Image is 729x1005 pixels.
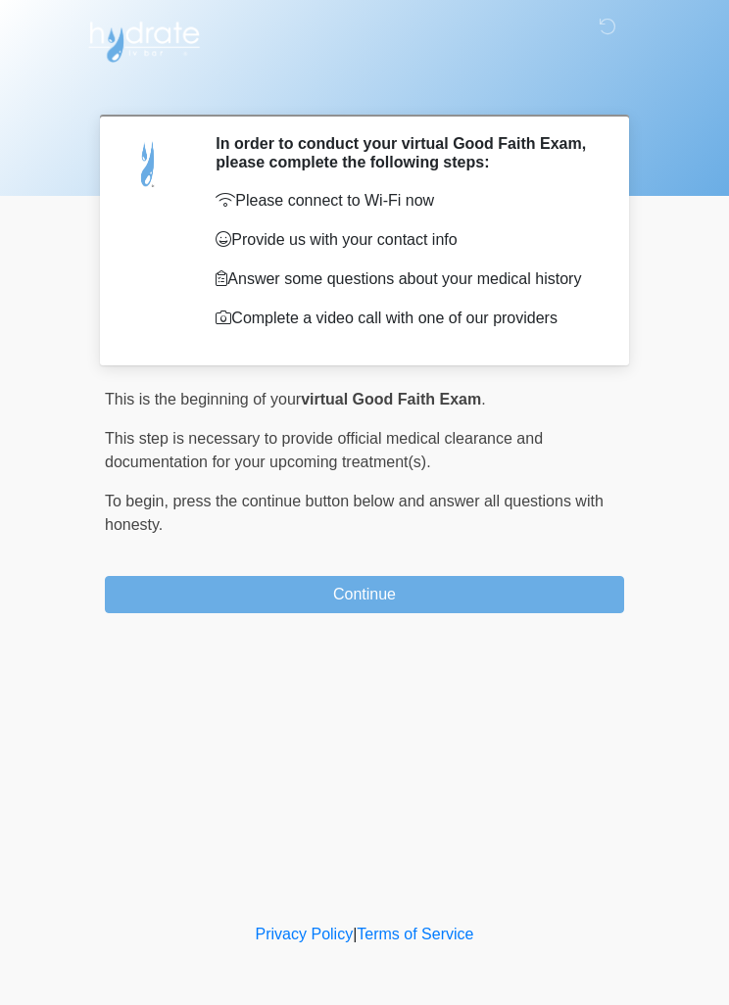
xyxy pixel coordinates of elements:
button: Continue [105,576,624,613]
span: This step is necessary to provide official medical clearance and documentation for your upcoming ... [105,430,543,470]
strong: virtual Good Faith Exam [301,391,481,407]
a: Privacy Policy [256,926,354,942]
span: press the continue button below and answer all questions with honesty. [105,493,604,533]
span: . [481,391,485,407]
p: Complete a video call with one of our providers [216,307,595,330]
span: This is the beginning of your [105,391,301,407]
p: Please connect to Wi-Fi now [216,189,595,213]
span: To begin, [105,493,172,509]
img: Hydrate IV Bar - Scottsdale Logo [85,15,203,64]
p: Answer some questions about your medical history [216,267,595,291]
img: Agent Avatar [120,134,178,193]
h2: In order to conduct your virtual Good Faith Exam, please complete the following steps: [216,134,595,171]
h1: ‎ ‎ ‎ [90,71,639,107]
p: Provide us with your contact info [216,228,595,252]
a: Terms of Service [357,926,473,942]
a: | [353,926,357,942]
